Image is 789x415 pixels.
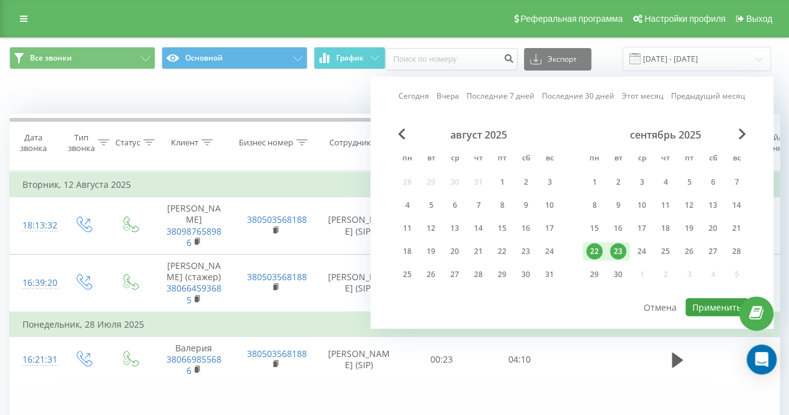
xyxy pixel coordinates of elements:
div: вс 10 авг. 2025 г. [538,196,561,215]
div: 13 [705,197,721,213]
div: сб 6 сент. 2025 г. [701,173,725,192]
div: ср 13 авг. 2025 г. [443,219,467,238]
div: 11 [657,197,674,213]
div: сб 20 сент. 2025 г. [701,219,725,238]
div: ср 6 авг. 2025 г. [443,196,467,215]
div: чт 18 сент. 2025 г. [654,219,677,238]
a: 380503568188 [247,348,307,359]
abbr: пятница [493,150,511,168]
div: пт 8 авг. 2025 г. [490,196,514,215]
div: 17 [541,220,558,237]
a: 380664593685 [167,282,221,305]
td: [PERSON_NAME] [153,197,235,255]
div: ср 24 сент. 2025 г. [630,242,654,261]
div: 22 [494,243,510,260]
div: чт 14 авг. 2025 г. [467,219,490,238]
a: Вчера [437,90,459,102]
div: 3 [634,174,650,190]
div: 14 [470,220,486,237]
div: вс 3 авг. 2025 г. [538,173,561,192]
abbr: понедельник [398,150,417,168]
div: 14 [728,197,745,213]
div: вт 16 сент. 2025 г. [606,219,630,238]
button: Отмена [637,298,684,316]
div: 6 [705,174,721,190]
abbr: пятница [680,150,699,168]
div: 27 [447,266,463,283]
div: 11 [399,220,415,237]
div: пт 12 сент. 2025 г. [677,196,701,215]
div: вт 23 сент. 2025 г. [606,242,630,261]
span: Next Month [738,129,746,140]
div: 3 [541,174,558,190]
div: пт 5 сент. 2025 г. [677,173,701,192]
div: сб 9 авг. 2025 г. [514,196,538,215]
div: 7 [728,174,745,190]
span: Настройки профиля [644,14,725,24]
button: График [314,47,385,69]
div: чт 11 сент. 2025 г. [654,196,677,215]
div: 10 [541,197,558,213]
input: Поиск по номеру [385,48,518,71]
div: 21 [728,220,745,237]
div: 28 [470,266,486,283]
div: Open Intercom Messenger [747,344,777,374]
div: 23 [610,243,626,260]
a: Последние 30 дней [542,90,614,102]
div: август 2025 [395,129,561,141]
div: Клиент [171,137,198,148]
div: сб 27 сент. 2025 г. [701,242,725,261]
abbr: воскресенье [540,150,559,168]
div: 13 [447,220,463,237]
div: 16 [610,220,626,237]
div: пн 8 сент. 2025 г. [583,196,606,215]
div: Дата звонка [10,132,56,154]
div: 23 [518,243,534,260]
abbr: суббота [704,150,722,168]
a: Предыдущий месяц [671,90,745,102]
div: пн 25 авг. 2025 г. [395,265,419,284]
div: пн 29 сент. 2025 г. [583,265,606,284]
div: сб 30 авг. 2025 г. [514,265,538,284]
td: Валерия [153,336,235,383]
div: ср 3 сент. 2025 г. [630,173,654,192]
button: Основной [162,47,307,69]
td: [PERSON_NAME] (стажер) [153,255,235,312]
div: чт 21 авг. 2025 г. [467,242,490,261]
div: 18:13:32 [22,213,47,238]
div: 16 [518,220,534,237]
div: 29 [494,266,510,283]
span: Все звонки [30,53,72,63]
div: 10 [634,197,650,213]
td: 00:23 [403,336,481,383]
div: вс 28 сент. 2025 г. [725,242,748,261]
div: вс 7 сент. 2025 г. [725,173,748,192]
a: 380669855686 [167,353,221,376]
div: 12 [423,220,439,237]
abbr: воскресенье [727,150,746,168]
div: Статус [115,137,140,148]
div: 1 [494,174,510,190]
td: [PERSON_NAME] (SIP) [316,336,403,383]
span: График [336,54,364,62]
a: 380503568188 [247,213,307,225]
div: вт 12 авг. 2025 г. [419,219,443,238]
abbr: четверг [469,150,488,168]
div: 21 [470,243,486,260]
div: пт 29 авг. 2025 г. [490,265,514,284]
div: сб 16 авг. 2025 г. [514,219,538,238]
div: ср 27 авг. 2025 г. [443,265,467,284]
div: 15 [494,220,510,237]
div: Сотрудник [329,137,371,148]
div: пт 22 авг. 2025 г. [490,242,514,261]
div: сентябрь 2025 [583,129,748,141]
abbr: среда [632,150,651,168]
div: пт 1 авг. 2025 г. [490,173,514,192]
div: пн 18 авг. 2025 г. [395,242,419,261]
div: 1 [586,174,603,190]
div: 30 [518,266,534,283]
div: Бизнес номер [239,137,293,148]
span: Реферальная программа [520,14,622,24]
div: чт 25 сент. 2025 г. [654,242,677,261]
div: вс 31 авг. 2025 г. [538,265,561,284]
